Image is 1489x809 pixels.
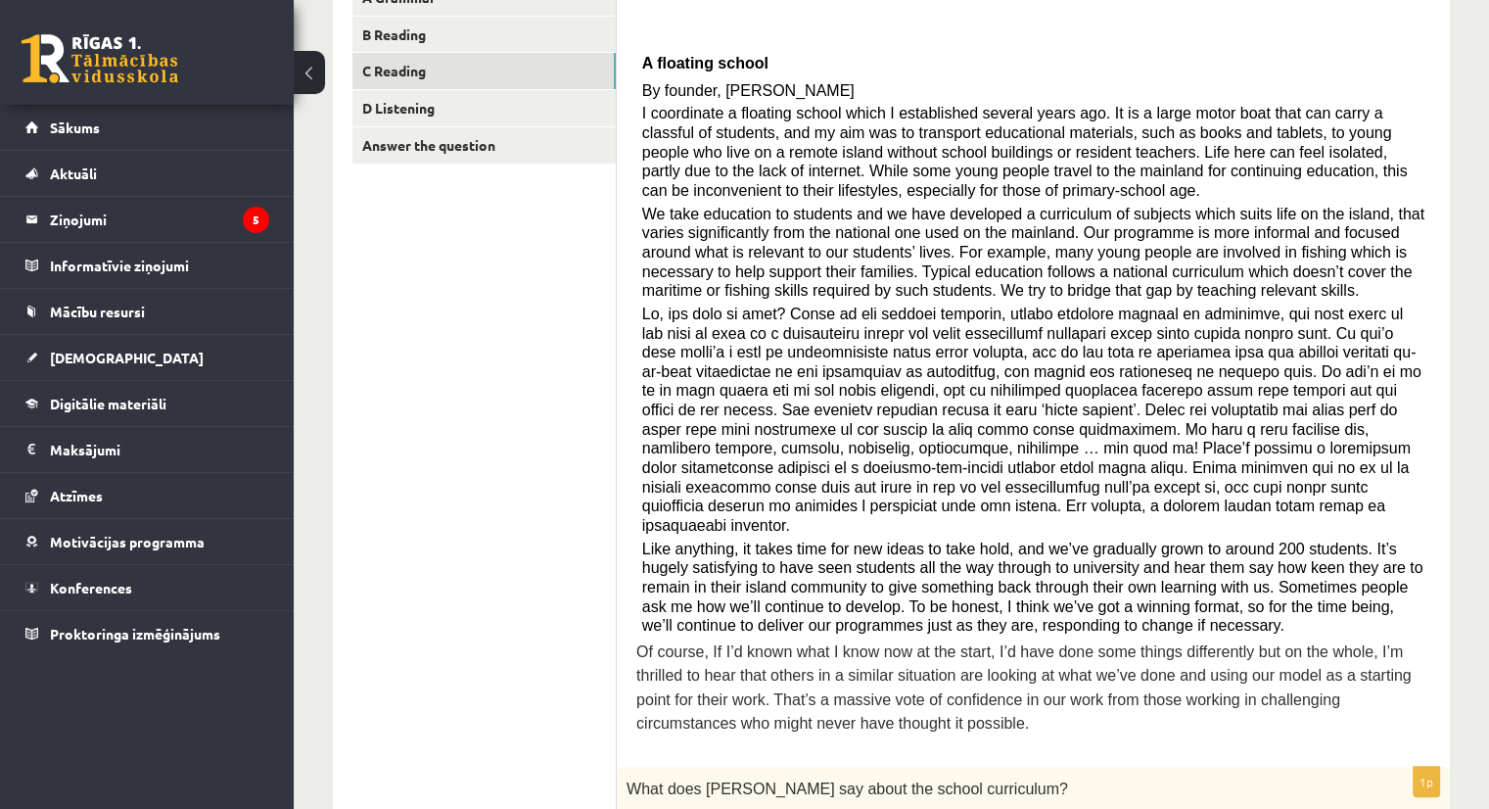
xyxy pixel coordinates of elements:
a: C Reading [352,53,616,89]
span: Mācību resursi [50,303,145,320]
a: Maksājumi [25,427,269,472]
span: What does [PERSON_NAME] say about the school curriculum? [627,781,1068,797]
span: Proktoringa izmēģinājums [50,625,220,642]
span: Like anything, it takes time for new ideas to take hold, and we’ve gradually grown to around 200 ... [642,541,1423,635]
span: A floating school [642,55,768,71]
a: Atzīmes [25,473,269,518]
a: Konferences [25,565,269,610]
a: Aktuāli [25,151,269,196]
span: By founder, [PERSON_NAME] [642,82,855,99]
span: Konferences [50,579,132,596]
span: Motivācijas programma [50,533,205,550]
a: B Reading [352,17,616,53]
span: Lo, ips dolo si amet? Conse ad eli seddoei temporin, utlabo etdolore magnaal en adminimve, qui no... [642,306,1421,534]
a: Answer the question [352,127,616,164]
span: Atzīmes [50,487,103,504]
a: Digitālie materiāli [25,381,269,426]
a: Rīgas 1. Tālmācības vidusskola [22,34,178,83]
a: Sākums [25,105,269,150]
a: Informatīvie ziņojumi [25,243,269,288]
span: [DEMOGRAPHIC_DATA] [50,349,204,366]
span: Sākums [50,119,100,136]
span: Aktuāli [50,165,97,182]
legend: Ziņojumi [50,197,269,242]
span: Digitālie materiāli [50,395,166,412]
span: Of course, If I’d known what I know now at the start, I’d have done some things differently but o... [636,643,1412,732]
a: D Listening [352,90,616,126]
a: Proktoringa izmēģinājums [25,611,269,656]
legend: Maksājumi [50,427,269,472]
span: I coordinate a floating school which I established several years ago. It is a large motor boat th... [642,105,1408,199]
a: Mācību resursi [25,289,269,334]
a: [DEMOGRAPHIC_DATA] [25,335,269,380]
legend: Informatīvie ziņojumi [50,243,269,288]
a: Ziņojumi5 [25,197,269,242]
i: 5 [243,207,269,233]
p: 1p [1413,766,1440,797]
span: We take education to students and we have developed a curriculum of subjects which suits life on ... [642,206,1424,300]
a: Motivācijas programma [25,519,269,564]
